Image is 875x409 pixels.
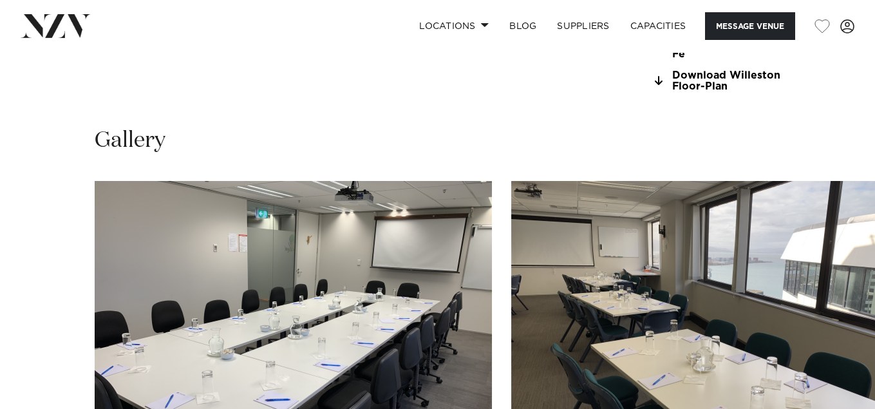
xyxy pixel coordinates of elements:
a: Locations [409,12,499,40]
h2: Gallery [95,126,165,155]
a: Download Willeston Floor-Plan [651,70,780,92]
a: BLOG [499,12,547,40]
a: SUPPLIERS [547,12,619,40]
img: nzv-logo.png [21,14,91,37]
button: Message Venue [705,12,795,40]
a: Capacities [620,12,697,40]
